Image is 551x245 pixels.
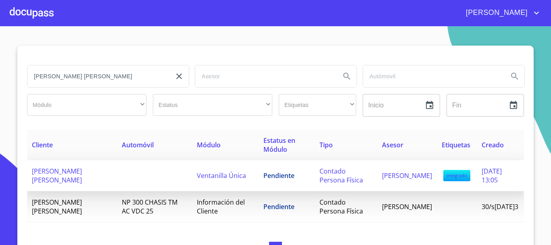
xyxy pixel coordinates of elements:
span: Contado Persona Física [319,198,363,216]
span: NP 300 CHASIS TM AC VDC 25 [122,198,177,216]
input: search [363,65,502,87]
span: Creado [482,140,504,149]
span: Tipo [319,140,333,149]
span: [PERSON_NAME] [PERSON_NAME] [32,198,82,216]
span: Estatus en Módulo [263,136,295,154]
input: search [195,65,334,87]
button: Search [505,67,524,86]
span: [DATE] 13:05 [482,167,502,184]
span: [PERSON_NAME] [382,202,432,211]
span: Cliente [32,140,53,149]
span: Contado Persona Física [319,167,363,184]
button: clear input [169,67,189,86]
div: ​ [279,94,356,116]
span: Pendiente [263,202,294,211]
span: [PERSON_NAME] [460,6,532,19]
span: integrado [443,170,470,181]
div: ​ [153,94,272,116]
span: [PERSON_NAME] [PERSON_NAME] [32,167,82,184]
span: Módulo [197,140,221,149]
span: Pendiente [263,171,294,180]
span: 30/s[DATE]3 [482,202,518,211]
span: [PERSON_NAME] [382,171,432,180]
span: Asesor [382,140,403,149]
button: account of current user [460,6,541,19]
div: ​ [27,94,146,116]
span: Ventanilla Única [197,171,246,180]
span: Etiquetas [442,140,470,149]
button: Search [337,67,357,86]
span: Automóvil [122,140,154,149]
span: Información del Cliente [197,198,245,216]
input: search [27,65,166,87]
